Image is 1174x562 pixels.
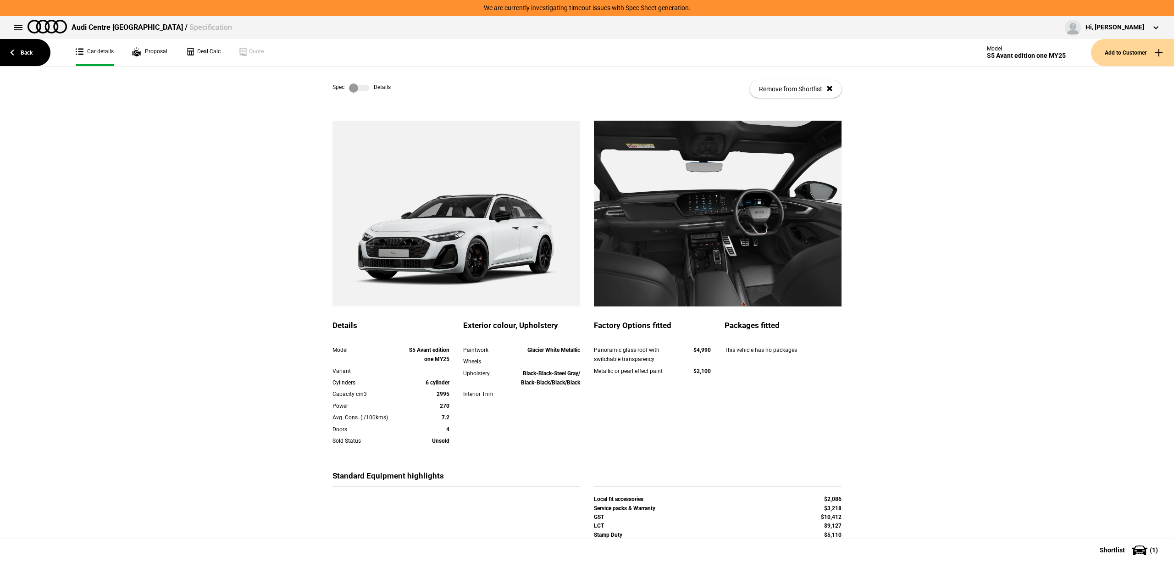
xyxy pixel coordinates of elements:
button: Remove from Shortlist [750,80,842,98]
div: Upholstery [463,369,510,378]
span: ( 1 ) [1150,547,1158,553]
div: Doors [332,425,403,434]
strong: 2995 [437,391,449,397]
div: Packages fitted [725,320,842,336]
strong: Local fit accessories [594,496,643,502]
div: Power [332,401,403,411]
strong: Service packs & Warranty [594,505,655,512]
div: Paintwork [463,345,510,355]
strong: 270 [440,403,449,409]
div: Audi Centre [GEOGRAPHIC_DATA] / [72,22,232,33]
button: Add to Customer [1091,39,1174,66]
button: Shortlist(1) [1086,539,1174,562]
div: Sold Status [332,436,403,445]
img: audi.png [28,20,67,33]
strong: 4 [446,426,449,433]
strong: GST [594,514,604,520]
div: Wheels [463,357,510,366]
strong: Glacier White Metallic [527,347,580,353]
div: Factory Options fitted [594,320,711,336]
strong: $9,127 [824,523,842,529]
div: Variant [332,367,403,376]
strong: $10,412 [821,514,842,520]
strong: Black-Black-Steel Gray/ Black-Black/Black/Black [521,370,580,386]
div: Model [987,45,1066,52]
strong: $4,990 [693,347,711,353]
div: Model [332,345,403,355]
div: Interior Trim [463,390,510,399]
strong: S5 Avant edition one MY25 [409,347,449,362]
div: Capacity cm3 [332,390,403,399]
div: Spec Details [332,83,391,93]
div: Hi, [PERSON_NAME] [1085,23,1144,32]
a: Deal Calc [186,39,221,66]
div: S5 Avant edition one MY25 [987,52,1066,60]
strong: $2,086 [824,496,842,502]
strong: Stamp Duty [594,532,622,538]
div: Details [332,320,449,336]
div: Avg. Cons. (l/100kms) [332,413,403,422]
div: Metallic or pearl effect paint [594,367,676,376]
a: Car details [76,39,114,66]
strong: 6 cylinder [426,379,449,386]
strong: $5,110 [824,532,842,538]
span: Shortlist [1100,547,1125,553]
div: This vehicle has no packages [725,345,842,364]
strong: Unsold [432,438,449,444]
strong: $3,218 [824,505,842,512]
div: Standard Equipment highlights [332,471,580,487]
div: Exterior colour, Upholstery [463,320,580,336]
strong: 7.2 [442,414,449,421]
a: Proposal [132,39,167,66]
div: Panoramic glass roof with switchable transparency [594,345,676,364]
span: Specification [189,23,232,32]
div: Cylinders [332,378,403,387]
strong: $2,100 [693,368,711,374]
strong: LCT [594,523,604,529]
